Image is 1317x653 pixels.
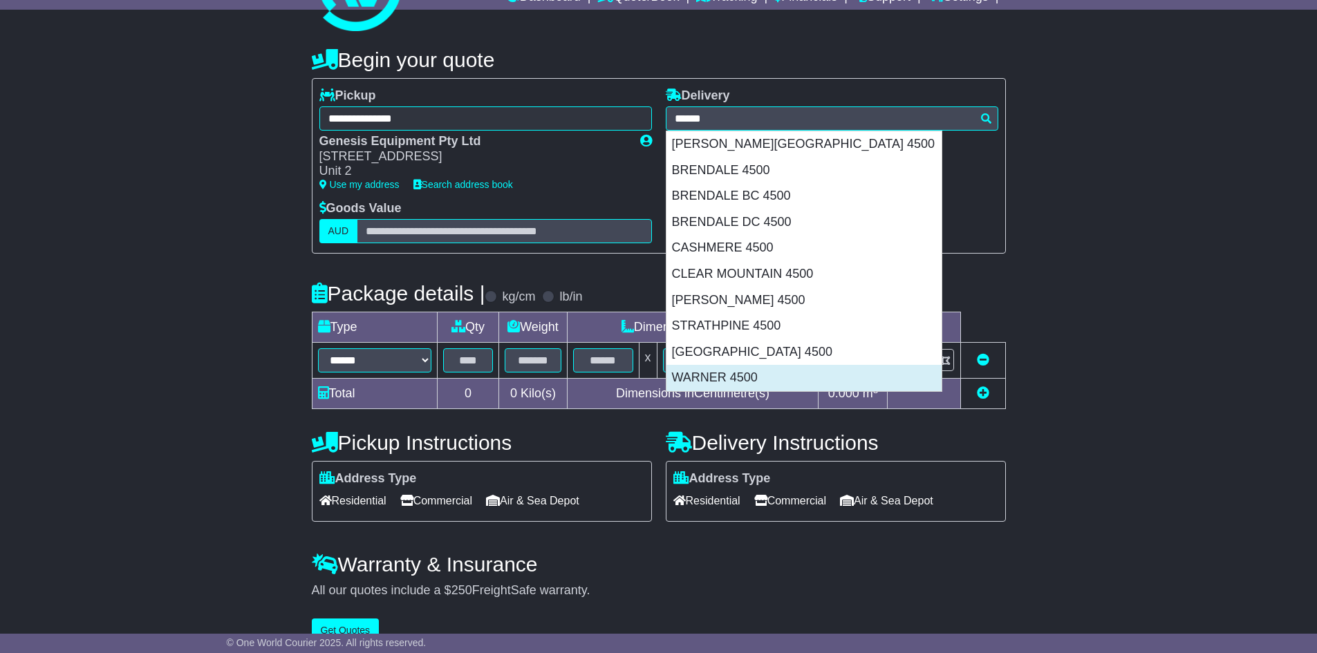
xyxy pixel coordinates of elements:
td: x [639,343,657,379]
div: [PERSON_NAME][GEOGRAPHIC_DATA] 4500 [666,131,942,158]
button: Get Quotes [312,618,380,643]
div: [PERSON_NAME] 4500 [666,287,942,314]
label: lb/in [559,290,582,305]
td: Type [312,312,437,343]
span: Air & Sea Depot [486,490,579,511]
td: Dimensions (L x W x H) [567,312,819,343]
label: Goods Value [319,201,402,216]
div: All our quotes include a $ FreightSafe warranty. [312,583,1006,598]
div: WARNER 4500 [666,365,942,391]
span: Residential [673,490,740,511]
span: © One World Courier 2025. All rights reserved. [227,637,427,648]
typeahead: Please provide city [666,106,998,131]
div: BRENDALE BC 4500 [666,183,942,209]
td: Kilo(s) [499,379,567,409]
a: Search address book [413,179,513,190]
td: Weight [499,312,567,343]
span: Commercial [754,490,826,511]
td: 0 [437,379,499,409]
span: Residential [319,490,386,511]
td: Qty [437,312,499,343]
span: Air & Sea Depot [840,490,933,511]
div: [GEOGRAPHIC_DATA] 4500 [666,339,942,366]
span: 0.000 [828,386,859,400]
label: Pickup [319,88,376,104]
a: Add new item [977,386,989,400]
div: Unit 2 [319,164,626,179]
td: Total [312,379,437,409]
span: m [863,386,879,400]
div: Genesis Equipment Pty Ltd [319,134,626,149]
label: Delivery [666,88,730,104]
div: [STREET_ADDRESS] [319,149,626,164]
label: Address Type [319,471,417,486]
a: Use my address [319,179,400,190]
h4: Begin your quote [312,48,1006,71]
h4: Warranty & Insurance [312,553,1006,576]
div: CASHMERE 4500 [666,235,942,261]
div: BRENDALE 4500 [666,158,942,184]
label: AUD [319,219,358,243]
a: Remove this item [977,353,989,367]
div: CLEAR MOUNTAIN 4500 [666,261,942,287]
h4: Package details | [312,282,485,305]
span: Commercial [400,490,472,511]
label: Address Type [673,471,771,486]
label: kg/cm [502,290,535,305]
span: 250 [451,583,472,597]
div: BRENDALE DC 4500 [666,209,942,236]
h4: Pickup Instructions [312,431,652,454]
sup: 3 [873,385,879,395]
div: STRATHPINE 4500 [666,313,942,339]
h4: Delivery Instructions [666,431,1006,454]
td: Dimensions in Centimetre(s) [567,379,819,409]
span: 0 [510,386,517,400]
